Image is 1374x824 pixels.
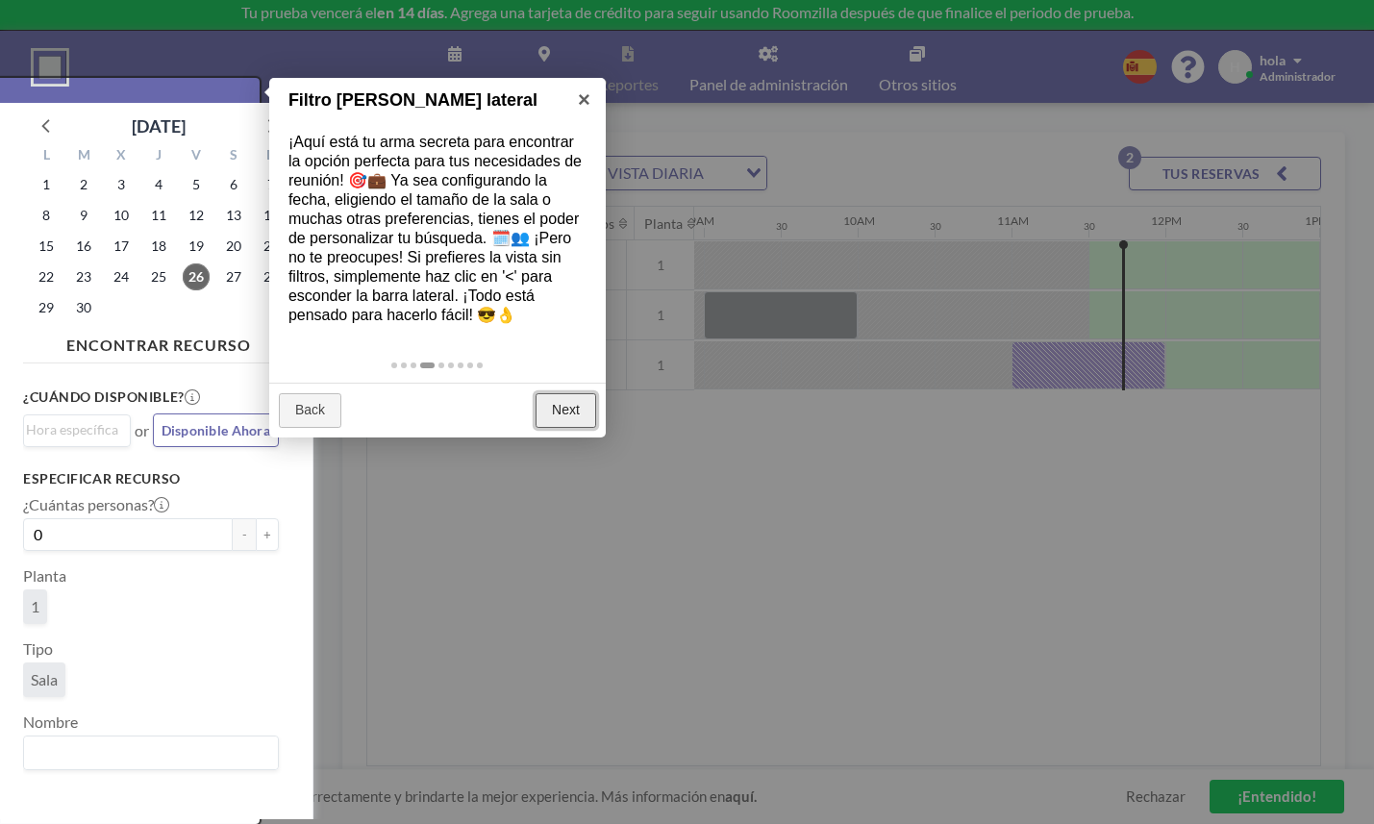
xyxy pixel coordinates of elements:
button: + [256,518,279,551]
a: × [562,78,606,121]
a: Next [536,393,596,428]
a: Back [279,393,341,428]
h1: Filtro [PERSON_NAME] lateral [288,87,557,113]
div: ¡Aquí está tu arma secreta para encontrar la opción perfecta para tus necesidades de reunión! 🎯💼 ... [269,113,606,344]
